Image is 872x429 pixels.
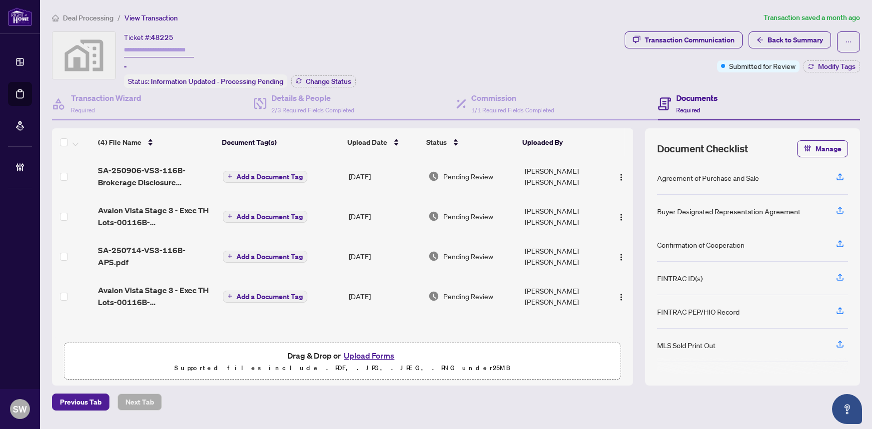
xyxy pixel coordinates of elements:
[98,284,215,308] span: Avalon Vista Stage 3 - Exec TH Lots-00116B-1H_1032S3E_OTT Brokerage Cooperation Agreement-Stella ...
[151,77,283,86] span: Information Updated - Processing Pending
[71,92,141,104] h4: Transaction Wizard
[617,173,625,181] img: Logo
[271,106,354,114] span: 2/3 Required Fields Completed
[471,106,554,114] span: 1/1 Required Fields Completed
[236,293,303,300] span: Add a Document Tag
[343,128,422,156] th: Upload Date
[426,137,447,148] span: Status
[422,128,518,156] th: Status
[657,273,703,284] div: FINTRAC ID(s)
[676,92,718,104] h4: Documents
[236,173,303,180] span: Add a Document Tag
[227,214,232,219] span: plus
[657,340,716,351] div: MLS Sold Print Out
[345,196,424,236] td: [DATE]
[8,7,32,26] img: logo
[117,12,120,23] li: /
[306,78,351,85] span: Change Status
[236,253,303,260] span: Add a Document Tag
[657,239,745,250] div: Confirmation of Cooperation
[223,290,307,303] button: Add a Document Tag
[657,206,801,217] div: Buyer Designated Representation Agreement
[521,236,606,276] td: [PERSON_NAME] [PERSON_NAME]
[124,31,173,43] div: Ticket #:
[98,137,141,148] span: (4) File Name
[124,74,287,88] div: Status:
[613,208,629,224] button: Logo
[223,171,307,183] button: Add a Document Tag
[521,196,606,236] td: [PERSON_NAME] [PERSON_NAME]
[63,13,113,22] span: Deal Processing
[521,156,606,196] td: [PERSON_NAME] [PERSON_NAME]
[98,164,215,188] span: SA-250906-VS3-116B-Brokerage Disclosure Acknowledgement.pdf
[443,171,493,182] span: Pending Review
[518,128,603,156] th: Uploaded By
[223,251,307,263] button: Add a Document Tag
[223,291,307,303] button: Add a Document Tag
[98,204,215,228] span: Avalon Vista Stage 3 - Exec TH Lots-00116B-1H_1032S3E_OTT Broker - Confirmation of Sale-[PERSON_N...
[223,250,307,263] button: Add a Document Tag
[657,306,740,317] div: FINTRAC PEP/HIO Record
[287,349,397,362] span: Drag & Drop or
[271,92,354,104] h4: Details & People
[768,32,823,48] span: Back to Summary
[757,36,764,43] span: arrow-left
[613,168,629,184] button: Logo
[227,174,232,179] span: plus
[64,343,621,380] span: Drag & Drop orUpload FormsSupported files include .PDF, .JPG, .JPEG, .PNG under25MB
[70,362,615,374] p: Supported files include .PDF, .JPG, .JPEG, .PNG under 25 MB
[124,60,127,72] span: -
[804,60,860,72] button: Modify Tags
[227,294,232,299] span: plus
[676,106,700,114] span: Required
[236,213,303,220] span: Add a Document Tag
[347,137,387,148] span: Upload Date
[227,254,232,259] span: plus
[471,92,554,104] h4: Commission
[443,211,493,222] span: Pending Review
[223,210,307,223] button: Add a Document Tag
[291,75,356,87] button: Change Status
[613,248,629,264] button: Logo
[617,253,625,261] img: Logo
[816,141,842,157] span: Manage
[729,60,796,71] span: Submitted for Review
[645,32,735,48] div: Transaction Communication
[341,349,397,362] button: Upload Forms
[151,33,173,42] span: 48225
[60,394,101,410] span: Previous Tab
[94,128,218,156] th: (4) File Name
[625,31,743,48] button: Transaction Communication
[617,293,625,301] img: Logo
[617,213,625,221] img: Logo
[223,211,307,223] button: Add a Document Tag
[52,14,59,21] span: home
[657,172,759,183] div: Agreement of Purchase and Sale
[443,291,493,302] span: Pending Review
[443,251,493,262] span: Pending Review
[52,32,115,79] img: svg%3e
[832,394,862,424] button: Open asap
[428,291,439,302] img: Document Status
[428,251,439,262] img: Document Status
[223,170,307,183] button: Add a Document Tag
[52,394,109,411] button: Previous Tab
[345,236,424,276] td: [DATE]
[818,63,856,70] span: Modify Tags
[13,402,27,416] span: SW
[797,140,848,157] button: Manage
[428,171,439,182] img: Document Status
[428,211,439,222] img: Document Status
[71,106,95,114] span: Required
[345,276,424,316] td: [DATE]
[845,38,852,45] span: ellipsis
[749,31,831,48] button: Back to Summary
[345,156,424,196] td: [DATE]
[764,12,860,23] article: Transaction saved a month ago
[218,128,343,156] th: Document Tag(s)
[98,244,215,268] span: SA-250714-VS3-116B-APS.pdf
[124,13,178,22] span: View Transaction
[657,142,748,156] span: Document Checklist
[117,394,162,411] button: Next Tab
[521,276,606,316] td: [PERSON_NAME] [PERSON_NAME]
